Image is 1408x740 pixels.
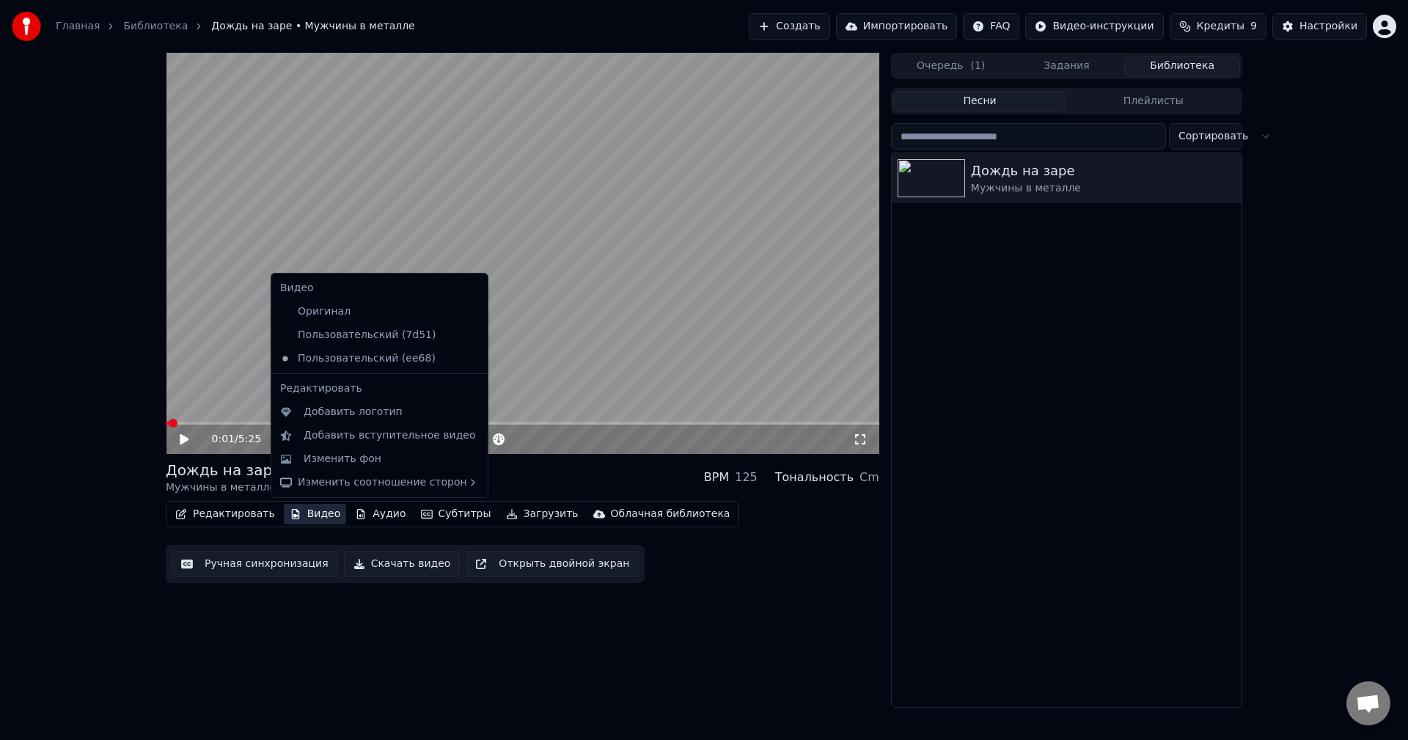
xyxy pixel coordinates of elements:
div: Видео [274,276,485,300]
button: Аудио [349,504,411,524]
div: Пользовательский (7d51) [274,323,463,347]
span: 5:25 [238,432,261,447]
button: Ручная синхронизация [172,551,338,577]
button: FAQ [963,13,1019,40]
button: Создать [749,13,829,40]
div: / [212,432,247,447]
div: Облачная библиотека [611,507,730,521]
div: Настройки [1299,19,1357,34]
span: 9 [1250,19,1257,34]
button: Очередь [893,56,1009,77]
div: Дождь на заре [971,161,1236,181]
button: Загрузить [500,504,584,524]
a: Открытый чат [1346,681,1390,725]
div: Редактировать [274,377,485,400]
button: Настройки [1272,13,1367,40]
div: Добавить логотип [304,405,403,420]
div: Изменить фон [304,452,381,466]
button: Открыть двойной экран [466,551,639,577]
span: Кредиты [1197,19,1244,34]
div: Изменить соотношение сторон [274,471,485,494]
div: Тональность [775,469,854,486]
div: Мужчины в металле [166,480,281,495]
nav: breadcrumb [56,19,415,34]
span: 0:01 [212,432,235,447]
div: Cm [859,469,879,486]
div: Мужчины в металле [971,181,1236,196]
div: Добавить вступительное видео [304,428,476,443]
button: Библиотека [1124,56,1240,77]
div: Дождь на заре [166,460,281,480]
span: Дождь на заре • Мужчины в металле [211,19,414,34]
button: Видео [284,504,347,524]
div: 125 [735,469,758,486]
div: Оригинал [274,300,463,323]
button: Импортировать [836,13,958,40]
button: Кредиты9 [1170,13,1266,40]
button: Плейлисты [1066,91,1240,112]
button: Редактировать [169,504,281,524]
div: BPM [704,469,729,486]
a: Главная [56,19,100,34]
button: Задания [1009,56,1125,77]
div: Пользовательский (ee68) [274,347,463,370]
button: Песни [893,91,1067,112]
img: youka [12,12,41,41]
button: Видео-инструкции [1025,13,1163,40]
button: Субтитры [415,504,497,524]
span: Сортировать [1178,129,1248,144]
a: Библиотека [123,19,188,34]
span: ( 1 ) [970,59,985,73]
button: Скачать видео [344,551,461,577]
